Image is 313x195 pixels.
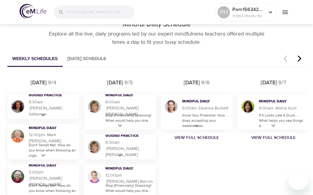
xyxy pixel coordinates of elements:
p: Pam1563429713 [232,6,265,13]
div: 9/5 [124,79,133,87]
input: Find programs, teachers, etc... [67,6,134,19]
p: 121963 Mindful Minutes [232,13,265,19]
h5: 12:00pm · Mark [PERSON_NAME] [29,132,76,144]
img: Mark Pirtle [10,129,25,143]
div: 9/4 [48,79,56,87]
p: Explore all the live, daily programs led by our expert mindfulness teachers offered multiple time... [42,30,271,46]
iframe: Button to launch messaging window [289,170,308,190]
p: Stop (Financially) Stressing!: What would help you stre... [105,183,153,193]
img: Lisa Wickham [87,99,102,114]
p: Mindful Daily Schedule [2,20,311,30]
p: Stop (Financially) Stressing!: What would help you stre... [105,113,153,123]
div: 9/7 [278,79,286,87]
img: Cindy Gittleman [10,99,25,114]
h5: 12:00pm · [PERSON_NAME] Barron [105,172,153,185]
button: menu [277,4,293,21]
button: Weekly Schedules [7,51,63,67]
h5: 8:30am · [PERSON_NAME] [PERSON_NAME] [105,140,153,158]
h3: Mindful Daily [182,99,230,104]
div: [DATE] [107,79,123,87]
div: [DATE] [31,79,47,87]
h3: Mindful Daily [29,126,76,131]
p: If It Looks Like A Duck...: What helps you see things a... [259,113,306,128]
h5: 8:00am · Alisha Aum [259,105,306,111]
h3: Mindful Daily [29,163,76,168]
img: Alisha Aum [241,99,255,114]
h5: 8:30am · [PERSON_NAME] Gittleman [29,99,76,117]
p: Grow Your Potential: How does accepting your weaknesses... [182,113,230,128]
h5: 8:00am · [PERSON_NAME] [PERSON_NAME] [105,99,153,117]
h3: Mindful Daily [105,93,153,98]
a: View Full Schedule [158,135,235,141]
h3: Mindful Daily [105,166,153,171]
h5: 3:00pm · [PERSON_NAME] [PERSON_NAME] [29,169,76,188]
img: Bernice Moore [10,169,25,184]
img: Lisa Wickham [87,140,102,154]
h3: Mindful Daily [259,99,306,104]
div: [DATE] [261,79,277,87]
h5: 8:00am · Deanna Burkett [182,105,230,111]
h3: Guided Practice [105,133,153,139]
div: [DATE] [184,79,200,87]
div: 9/6 [201,79,210,87]
p: Don't Tempt Me!: How do you know when following an urge... [29,143,76,158]
img: Deanna Burkett [164,99,179,114]
div: PH [218,6,230,18]
h3: Guided Practice [29,93,76,98]
a: View Full Schedule [235,135,312,141]
img: logo [20,4,46,18]
button: [DATE] Schedule [63,51,111,67]
img: Kelly Barron [87,169,102,184]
